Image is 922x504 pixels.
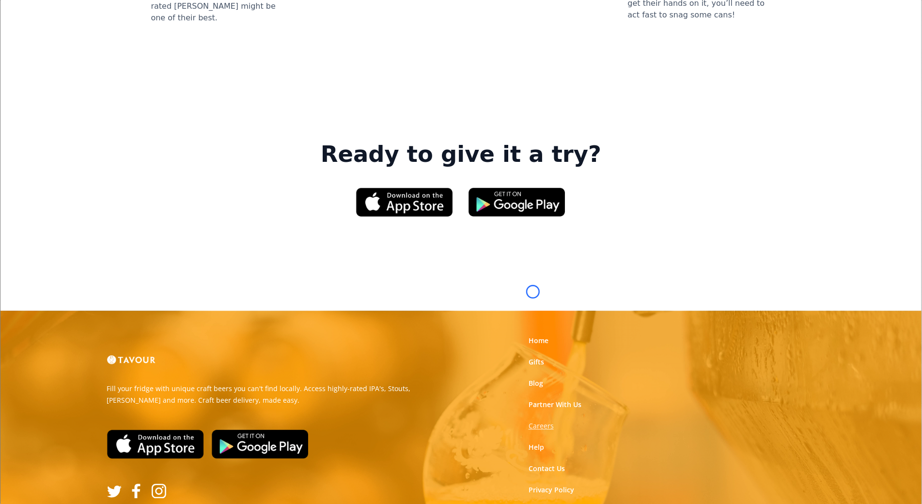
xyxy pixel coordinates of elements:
[529,400,581,409] a: Partner With Us
[529,464,565,473] a: Contact Us
[529,378,543,388] a: Blog
[529,357,544,367] a: Gifts
[529,336,548,346] a: Home
[107,383,454,406] p: Fill your fridge with unique craft beers you can't find locally. Access highly-rated IPA's, Stout...
[529,485,574,495] a: Privacy Policy
[529,442,544,452] a: Help
[321,141,601,168] strong: Ready to give it a try?
[529,421,554,430] strong: Careers
[529,421,554,431] a: Careers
